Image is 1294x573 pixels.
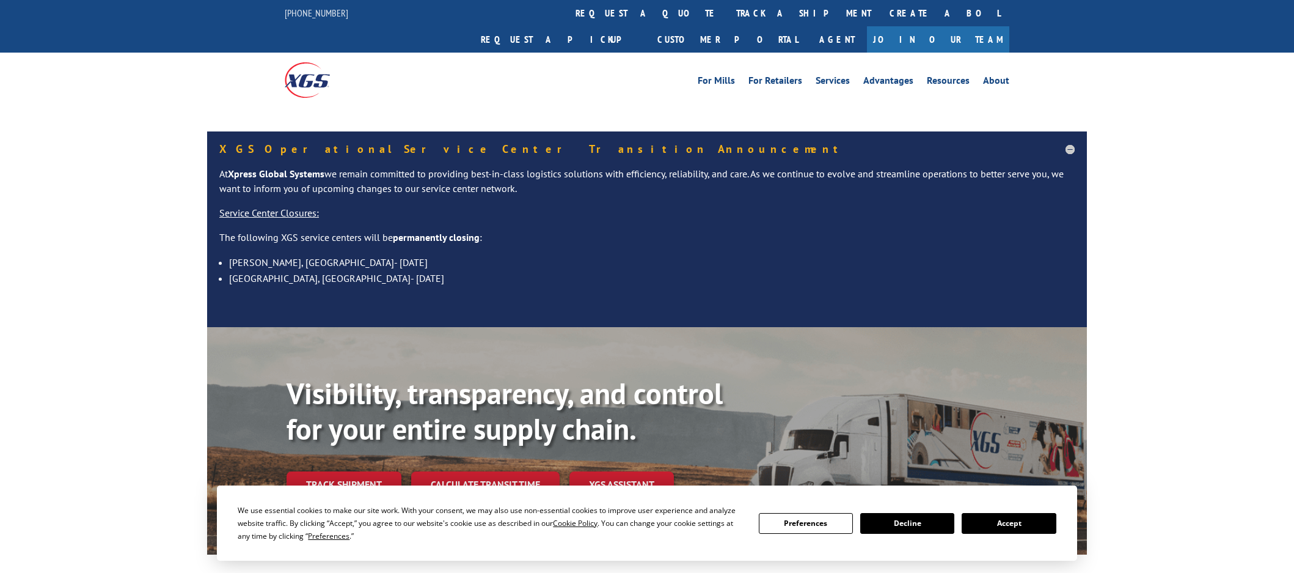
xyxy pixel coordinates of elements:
a: About [983,76,1009,89]
a: Track shipment [287,471,401,497]
a: Resources [927,76,970,89]
div: Cookie Consent Prompt [217,486,1077,561]
li: [PERSON_NAME], [GEOGRAPHIC_DATA]- [DATE] [229,254,1075,270]
a: Advantages [863,76,913,89]
a: Request a pickup [472,26,648,53]
a: For Mills [698,76,735,89]
a: Customer Portal [648,26,807,53]
a: [PHONE_NUMBER] [285,7,348,19]
a: Agent [807,26,867,53]
strong: permanently closing [393,231,480,243]
div: We use essential cookies to make our site work. With your consent, we may also use non-essential ... [238,504,744,542]
span: Preferences [308,531,349,541]
p: At we remain committed to providing best-in-class logistics solutions with efficiency, reliabilit... [219,167,1075,206]
a: Services [816,76,850,89]
h5: XGS Operational Service Center Transition Announcement [219,144,1075,155]
button: Decline [860,513,954,534]
li: [GEOGRAPHIC_DATA], [GEOGRAPHIC_DATA]- [DATE] [229,270,1075,286]
p: The following XGS service centers will be : [219,231,1075,255]
a: Join Our Team [867,26,1009,53]
a: For Retailers [748,76,802,89]
a: XGS ASSISTANT [569,471,674,498]
button: Preferences [759,513,853,534]
a: Calculate transit time [411,471,560,498]
b: Visibility, transparency, and control for your entire supply chain. [287,374,723,448]
strong: Xpress Global Systems [228,168,324,180]
u: Service Center Closures: [219,207,319,219]
span: Cookie Policy [553,518,598,528]
button: Accept [962,513,1056,534]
